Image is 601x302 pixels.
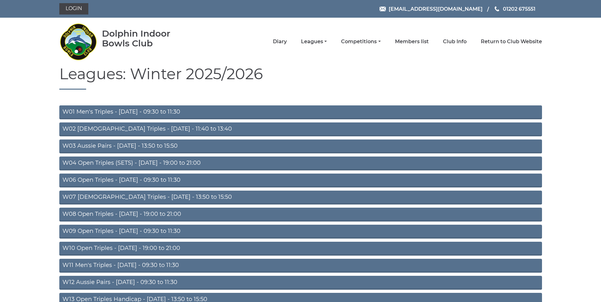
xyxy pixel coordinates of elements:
a: W04 Open Triples (SETS) - [DATE] - 19:00 to 21:00 [59,157,542,170]
a: W08 Open Triples - [DATE] - 19:00 to 21:00 [59,208,542,222]
a: Return to Club Website [481,38,542,45]
img: Email [380,7,386,11]
a: Phone us 01202 675551 [494,5,535,13]
h1: Leagues: Winter 2025/2026 [59,66,542,90]
a: W06 Open Triples - [DATE] - 09:30 to 11:30 [59,174,542,187]
a: W03 Aussie Pairs - [DATE] - 13:50 to 15:50 [59,139,542,153]
a: Leagues [301,38,327,45]
img: Dolphin Indoor Bowls Club [59,20,97,64]
a: W01 Men's Triples - [DATE] - 09:30 to 11:30 [59,105,542,119]
a: W11 Men's Triples - [DATE] - 09:30 to 11:30 [59,259,542,273]
a: Diary [273,38,287,45]
a: Members list [395,38,429,45]
a: Club Info [443,38,467,45]
a: W10 Open Triples - [DATE] - 19:00 to 21:00 [59,242,542,256]
a: Login [59,3,88,15]
span: [EMAIL_ADDRESS][DOMAIN_NAME] [389,6,483,12]
a: W09 Open Triples - [DATE] - 09:30 to 11:30 [59,225,542,239]
a: W07 [DEMOGRAPHIC_DATA] Triples - [DATE] - 13:50 to 15:50 [59,191,542,204]
img: Phone us [495,6,499,11]
div: Dolphin Indoor Bowls Club [102,29,191,48]
a: W02 [DEMOGRAPHIC_DATA] Triples - [DATE] - 11:40 to 13:40 [59,122,542,136]
a: Email [EMAIL_ADDRESS][DOMAIN_NAME] [380,5,483,13]
span: 01202 675551 [503,6,535,12]
a: Competitions [341,38,380,45]
a: W12 Aussie Pairs - [DATE] - 09:30 to 11:30 [59,276,542,290]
